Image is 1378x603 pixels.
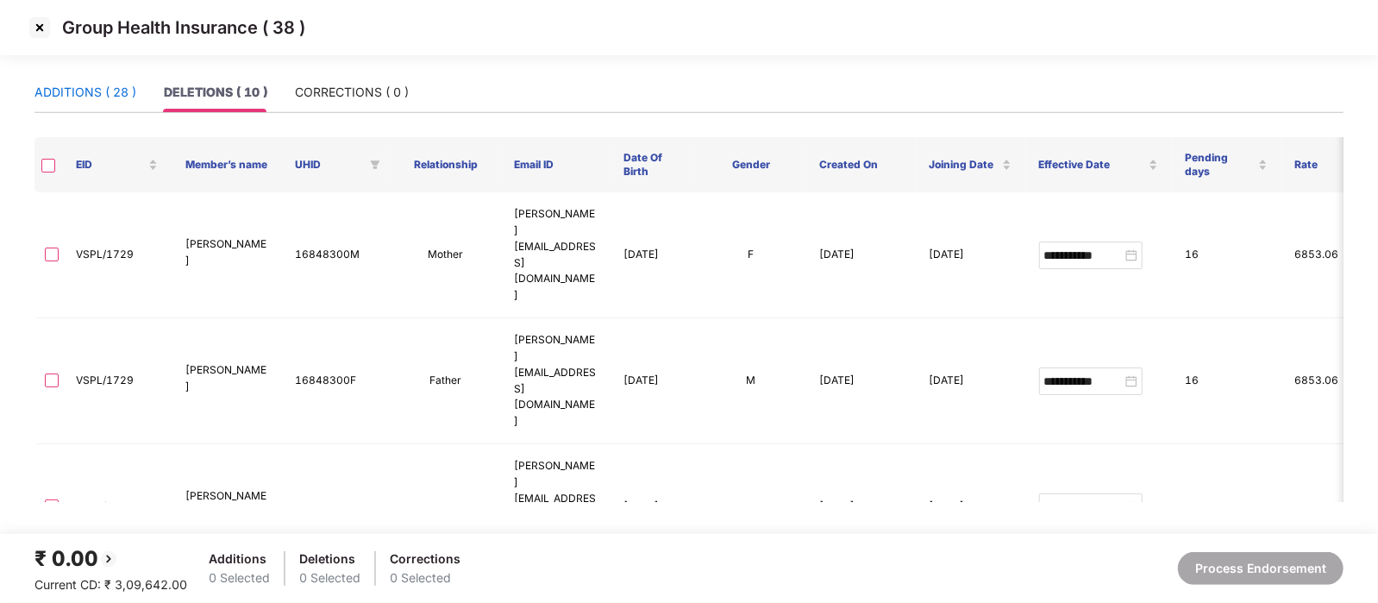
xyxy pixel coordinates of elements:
[209,550,270,568] div: Additions
[500,192,610,318] td: [PERSON_NAME][EMAIL_ADDRESS][DOMAIN_NAME]
[610,444,696,570] td: [DATE]
[696,137,805,192] th: Gender
[62,444,172,570] td: VSPL/1816
[34,543,187,575] div: ₹ 0.00
[26,14,53,41] img: svg+xml;base64,PHN2ZyBpZD0iQ3Jvc3MtMzJ4MzIiIHhtbG5zPSJodHRwOi8vd3d3LnczLm9yZy8yMDAwL3N2ZyIgd2lkdG...
[209,568,270,587] div: 0 Selected
[391,137,500,192] th: Relationship
[34,577,187,592] span: Current CD: ₹ 3,09,642.00
[610,318,696,444] td: [DATE]
[295,158,363,172] span: UHID
[76,158,145,172] span: EID
[610,137,696,192] th: Date Of Birth
[1186,151,1255,179] span: Pending days
[164,83,267,102] div: DELETIONS ( 10 )
[185,236,267,269] p: [PERSON_NAME]
[185,488,267,521] p: [PERSON_NAME] Reja
[916,318,1025,444] td: [DATE]
[805,137,915,192] th: Created On
[391,192,500,318] td: Mother
[34,83,136,102] div: ADDITIONS ( 28 )
[366,154,384,175] span: filter
[390,550,460,568] div: Corrections
[391,318,500,444] td: Father
[1172,137,1281,192] th: Pending days
[281,444,391,570] td: 16848327M
[500,444,610,570] td: [PERSON_NAME][EMAIL_ADDRESS][DOMAIN_NAME]
[299,568,360,587] div: 0 Selected
[696,444,805,570] td: F
[1172,444,1281,570] td: 40
[185,362,267,395] p: [PERSON_NAME]
[98,549,119,569] img: svg+xml;base64,PHN2ZyBpZD0iQmFjay0yMHgyMCIgeG1sbnM9Imh0dHA6Ly93d3cudzMub3JnLzIwMDAvc3ZnIiB3aWR0aD...
[391,444,500,570] td: Mother
[805,444,915,570] td: [DATE]
[62,17,305,38] p: Group Health Insurance ( 38 )
[281,192,391,318] td: 16848300M
[62,318,172,444] td: VSPL/1729
[1025,137,1172,192] th: Effective Date
[916,444,1025,570] td: [DATE]
[500,137,610,192] th: Email ID
[62,137,172,192] th: EID
[1178,552,1344,585] button: Process Endorsement
[610,192,696,318] td: [DATE]
[172,137,281,192] th: Member’s name
[916,192,1025,318] td: [DATE]
[295,83,409,102] div: CORRECTIONS ( 0 )
[696,318,805,444] td: M
[1172,192,1281,318] td: 16
[281,318,391,444] td: 16848300F
[696,192,805,318] td: F
[299,550,360,568] div: Deletions
[1172,318,1281,444] td: 16
[62,192,172,318] td: VSPL/1729
[930,158,999,172] span: Joining Date
[805,318,915,444] td: [DATE]
[370,160,380,170] span: filter
[916,137,1025,192] th: Joining Date
[390,568,460,587] div: 0 Selected
[805,192,915,318] td: [DATE]
[500,318,610,444] td: [PERSON_NAME][EMAIL_ADDRESS][DOMAIN_NAME]
[1039,158,1145,172] span: Effective Date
